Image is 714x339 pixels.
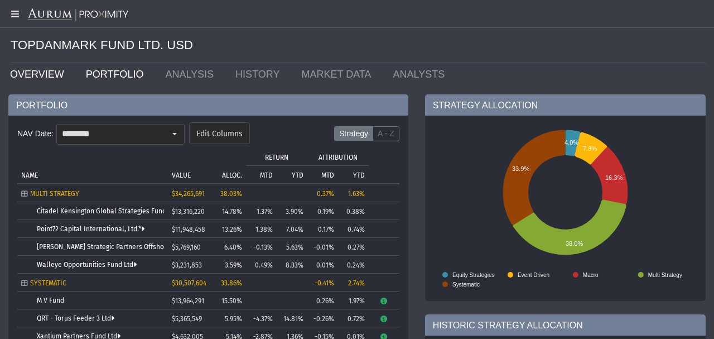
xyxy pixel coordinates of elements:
[307,220,338,238] td: 0.17%
[172,243,201,251] span: $5,769,160
[334,126,373,142] label: Strategy
[353,171,365,179] p: YTD
[246,238,277,256] td: -0.13%
[277,220,307,238] td: 7.04%
[307,165,338,183] td: Column MTD
[311,279,334,287] div: -0.41%
[172,297,204,305] span: $13,964,291
[277,309,307,327] td: 14.81%
[338,220,369,238] td: 0.74%
[222,171,242,179] p: ALLOC.
[78,63,157,85] a: PORTFOLIO
[246,309,277,327] td: -4.37%
[307,256,338,274] td: 0.01%
[221,297,242,305] span: 15.50%
[277,165,307,183] td: Column YTD
[220,190,242,198] span: 38.03%
[172,226,205,233] span: $11,948,458
[224,243,242,251] span: 6.40%
[518,272,549,278] text: Event Driven
[2,63,78,85] a: OVERVIEW
[222,226,242,233] span: 13.26%
[21,171,38,179] p: NAME
[246,220,277,238] td: 1.38%
[172,171,191,179] p: VALUE
[311,190,334,198] div: 0.37%
[321,171,334,179] p: MTD
[307,309,338,327] td: -0.26%
[172,208,205,216] span: $13,316,220
[566,240,583,247] text: 38.0%
[605,174,623,181] text: 16.3%
[373,126,399,142] label: A - Z
[260,171,273,179] p: MTD
[342,190,365,198] div: 1.63%
[292,171,303,179] p: YTD
[246,256,277,274] td: 0.49%
[221,279,242,287] span: 33.86%
[11,28,706,63] div: TOPDANMARK FUND LTD. USD
[425,314,706,336] div: HISTORIC STRATEGY ALLOCATION
[307,202,338,220] td: 0.19%
[338,309,369,327] td: 0.72%
[210,147,246,183] td: Column ALLOC.
[338,238,369,256] td: 0.27%
[17,147,168,183] td: Column NAME
[565,139,578,146] text: 4.0%
[37,261,137,269] a: Walleye Opportunities Fund Ltd
[583,272,599,278] text: Macro
[30,279,66,287] span: SYSTEMATIC
[307,292,338,309] td: 0.26%
[222,208,242,216] span: 14.78%
[225,261,242,269] span: 3.59%
[189,122,250,144] dx-button: Edit Columns
[342,279,365,287] div: 2.74%
[246,165,277,183] td: Column MTD
[172,279,206,287] span: $30,507,604
[227,63,293,85] a: HISTORY
[338,202,369,220] td: 0.38%
[17,124,56,144] div: NAV Date:
[338,165,369,183] td: Column YTD
[277,256,307,274] td: 8.33%
[8,94,408,116] div: PORTFOLIO
[172,315,202,323] span: $5,365,549
[165,125,184,144] div: Select
[293,63,384,85] a: MARKET DATA
[196,129,243,139] span: Edit Columns
[583,145,597,152] text: 7.8%
[37,207,182,215] a: Citadel Kensington Global Strategies Fund Ltd.
[512,165,529,172] text: 33.9%
[648,272,682,278] text: Multi Strategy
[37,297,64,304] a: M V Fund
[307,238,338,256] td: -0.01%
[37,225,144,233] a: Point72 Capital International, Ltd.*
[37,243,205,251] a: [PERSON_NAME] Strategic Partners Offshore Fund, Ltd.
[338,292,369,309] td: 1.97%
[168,147,210,183] td: Column VALUE
[319,154,358,161] p: ATTRIBUTION
[225,315,242,323] span: 5.95%
[384,63,458,85] a: ANALYSTS
[172,190,205,198] span: $34,265,691
[425,94,706,116] div: STRATEGY ALLOCATION
[452,281,480,288] text: Systematic
[246,202,277,220] td: 1.37%
[157,63,227,85] a: ANALYSIS
[28,8,128,22] img: Aurum-Proximity%20white.svg
[452,272,495,278] text: Equity Strategies
[172,261,202,269] span: $3,231,853
[30,190,79,198] span: MULTI STRATEGY
[338,256,369,274] td: 0.24%
[37,314,114,322] a: QRT - Torus Feeder 3 Ltd
[369,147,399,183] td: Column
[265,154,288,161] p: RETURN
[277,202,307,220] td: 3.90%
[277,238,307,256] td: 5.63%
